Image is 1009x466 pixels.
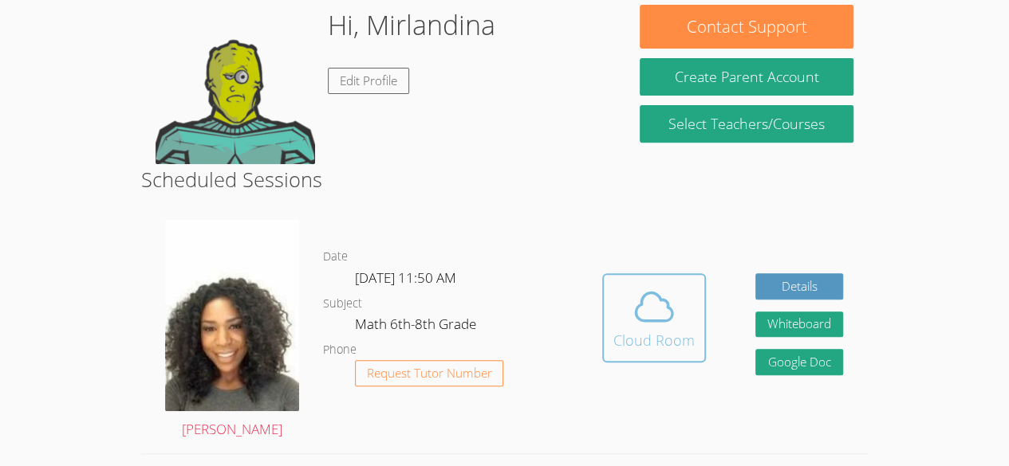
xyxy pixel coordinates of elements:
[755,349,843,375] a: Google Doc
[165,219,299,411] img: avatar.png
[367,367,492,379] span: Request Tutor Number
[323,247,348,267] dt: Date
[328,68,409,94] a: Edit Profile
[355,360,504,386] button: Request Tutor Number
[355,313,479,340] dd: Math 6th-8th Grade
[156,5,315,164] img: default.png
[355,268,456,287] span: [DATE] 11:50 AM
[755,273,843,300] a: Details
[602,273,706,362] button: Cloud Room
[640,5,853,49] button: Contact Support
[640,58,853,96] button: Create Parent Account
[328,5,495,45] h1: Hi, Mirlandina
[613,329,695,351] div: Cloud Room
[323,294,362,314] dt: Subject
[141,164,868,194] h2: Scheduled Sessions
[323,340,357,360] dt: Phone
[755,311,843,338] button: Whiteboard
[640,105,853,143] a: Select Teachers/Courses
[165,219,299,441] a: [PERSON_NAME]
